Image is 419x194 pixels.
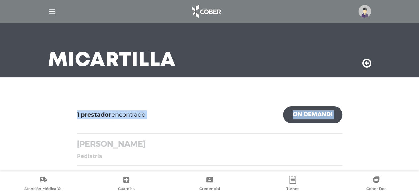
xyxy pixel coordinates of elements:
[48,52,176,69] h3: Mi Cartilla
[24,186,62,192] span: Atención Médica Ya
[335,176,418,193] a: Cober Doc
[77,110,145,119] span: encontrado
[77,111,111,118] b: 1 prestador
[77,139,342,149] h4: [PERSON_NAME]
[283,106,342,123] a: On Demand!
[251,176,334,193] a: Turnos
[286,186,299,192] span: Turnos
[118,186,135,192] span: Guardias
[48,7,56,16] img: Cober_menu-lines-white.svg
[189,3,224,19] img: logo_cober_home-white.png
[366,186,386,192] span: Cober Doc
[1,176,84,193] a: Atención Médica Ya
[84,176,168,193] a: Guardias
[199,186,220,192] span: Credencial
[358,5,371,18] img: profile-placeholder.svg
[168,176,251,193] a: Credencial
[77,153,102,159] b: Pediatria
